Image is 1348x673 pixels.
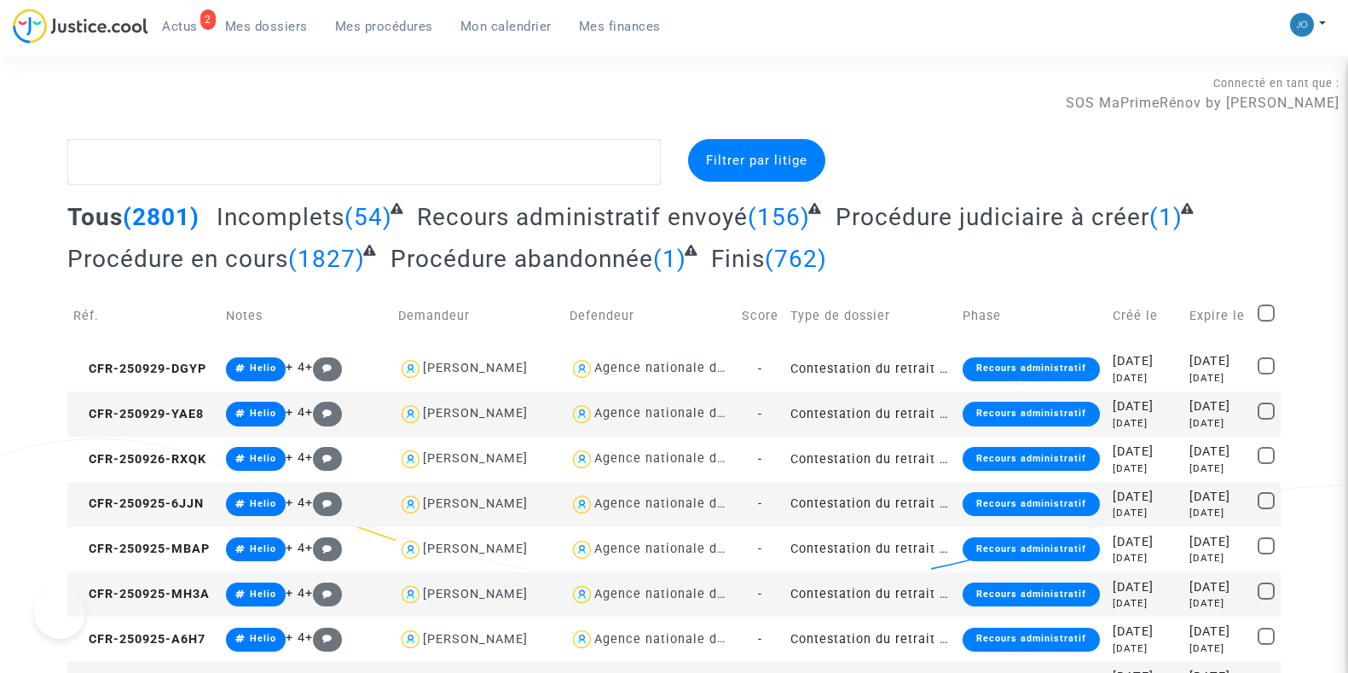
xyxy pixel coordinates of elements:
[423,361,528,375] div: [PERSON_NAME]
[758,587,762,601] span: -
[1113,352,1177,371] div: [DATE]
[570,537,594,562] img: icon-user.svg
[957,286,1108,346] td: Phase
[1113,371,1177,386] div: [DATE]
[1189,551,1246,566] div: [DATE]
[963,357,1100,381] div: Recours administratif
[963,583,1100,606] div: Recours administratif
[570,402,594,426] img: icon-user.svg
[286,541,305,555] span: + 4
[423,632,528,647] div: [PERSON_NAME]
[423,587,528,601] div: [PERSON_NAME]
[13,9,148,44] img: jc-logo.svg
[423,496,528,511] div: [PERSON_NAME]
[963,447,1100,471] div: Recours administratif
[305,586,342,600] span: +
[594,587,782,601] div: Agence nationale de l'habitat
[34,588,85,639] iframe: Help Scout Beacon - Open
[1189,371,1246,386] div: [DATE]
[447,14,565,39] a: Mon calendrier
[250,633,276,644] span: Helio
[162,19,198,34] span: Actus
[398,627,423,652] img: icon-user.svg
[711,245,765,273] span: Finis
[321,14,447,39] a: Mes procédures
[1107,286,1183,346] td: Créé le
[73,407,204,421] span: CFR-250929-YAE8
[758,632,762,647] span: -
[1113,416,1177,431] div: [DATE]
[417,203,748,231] span: Recours administratif envoyé
[1113,488,1177,507] div: [DATE]
[784,572,956,618] td: Contestation du retrait de [PERSON_NAME] par l'ANAH (mandataire)
[579,19,661,34] span: Mes finances
[1189,352,1246,371] div: [DATE]
[653,245,686,273] span: (1)
[250,543,276,554] span: Helio
[286,360,305,374] span: + 4
[1189,397,1246,416] div: [DATE]
[963,628,1100,652] div: Recours administratif
[570,447,594,472] img: icon-user.svg
[148,14,211,39] a: 2Actus
[594,632,782,647] div: Agence nationale de l'habitat
[1183,286,1252,346] td: Expire le
[217,203,344,231] span: Incomplets
[1113,623,1177,641] div: [DATE]
[594,496,782,511] div: Agence nationale de l'habitat
[784,286,956,346] td: Type de dossier
[335,19,433,34] span: Mes procédures
[570,627,594,652] img: icon-user.svg
[758,542,762,556] span: -
[594,451,782,466] div: Agence nationale de l'habitat
[784,482,956,527] td: Contestation du retrait de [PERSON_NAME] par l'ANAH (mandataire)
[305,630,342,645] span: +
[73,542,210,556] span: CFR-250925-MBAP
[565,14,674,39] a: Mes finances
[1189,506,1246,520] div: [DATE]
[748,203,810,231] span: (156)
[1113,596,1177,611] div: [DATE]
[391,245,653,273] span: Procédure abandonnée
[758,362,762,376] span: -
[765,245,827,273] span: (762)
[67,286,220,346] td: Réf.
[784,527,956,572] td: Contestation du retrait de [PERSON_NAME] par l'ANAH (mandataire)
[1189,578,1246,597] div: [DATE]
[67,203,123,231] span: Tous
[1189,533,1246,552] div: [DATE]
[73,632,205,647] span: CFR-250925-A6H7
[305,541,342,555] span: +
[836,203,1149,231] span: Procédure judiciaire à créer
[250,408,276,419] span: Helio
[286,450,305,465] span: + 4
[398,537,423,562] img: icon-user.svg
[398,357,423,381] img: icon-user.svg
[211,14,321,39] a: Mes dossiers
[344,203,392,231] span: (54)
[758,452,762,467] span: -
[286,586,305,600] span: + 4
[398,447,423,472] img: icon-user.svg
[594,542,782,556] div: Agence nationale de l'habitat
[564,286,735,346] td: Defendeur
[784,617,956,662] td: Contestation du retrait de [PERSON_NAME] par l'ANAH (mandataire)
[423,451,528,466] div: [PERSON_NAME]
[1113,506,1177,520] div: [DATE]
[784,346,956,392] td: Contestation du retrait de [PERSON_NAME] par l'ANAH (mandataire)
[1189,461,1246,476] div: [DATE]
[570,357,594,381] img: icon-user.svg
[288,245,365,273] span: (1827)
[305,450,342,465] span: +
[305,496,342,510] span: +
[758,407,762,421] span: -
[423,542,528,556] div: [PERSON_NAME]
[250,589,276,600] span: Helio
[73,452,206,467] span: CFR-250926-RXQK
[1189,641,1246,656] div: [DATE]
[594,361,782,375] div: Agence nationale de l'habitat
[286,630,305,645] span: + 4
[1113,443,1177,461] div: [DATE]
[398,402,423,426] img: icon-user.svg
[286,405,305,420] span: + 4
